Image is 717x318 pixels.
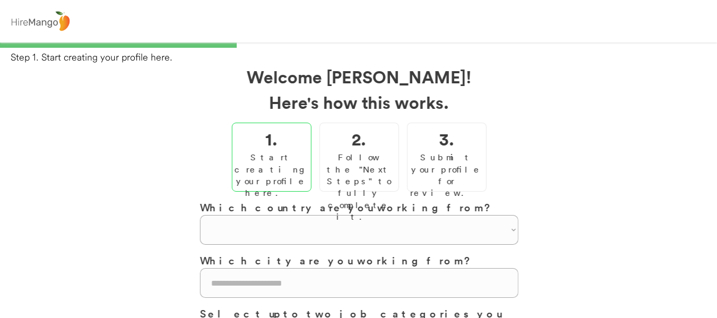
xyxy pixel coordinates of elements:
[200,64,518,115] h2: Welcome [PERSON_NAME]! Here's how this works.
[200,200,518,215] h3: Which country are you working from?
[234,151,308,199] div: Start creating your profile here.
[11,50,717,64] div: Step 1. Start creating your profile here.
[265,126,278,151] h2: 1.
[322,151,395,222] div: Follow the "Next Steps" to fully complete it.
[439,126,454,151] h2: 3.
[2,42,715,48] div: 33%
[8,9,73,34] img: logo%20-%20hiremango%20gray.png
[352,126,366,151] h2: 2.
[200,253,518,268] h3: Which city are you working from?
[410,151,483,199] div: Submit your profile for review.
